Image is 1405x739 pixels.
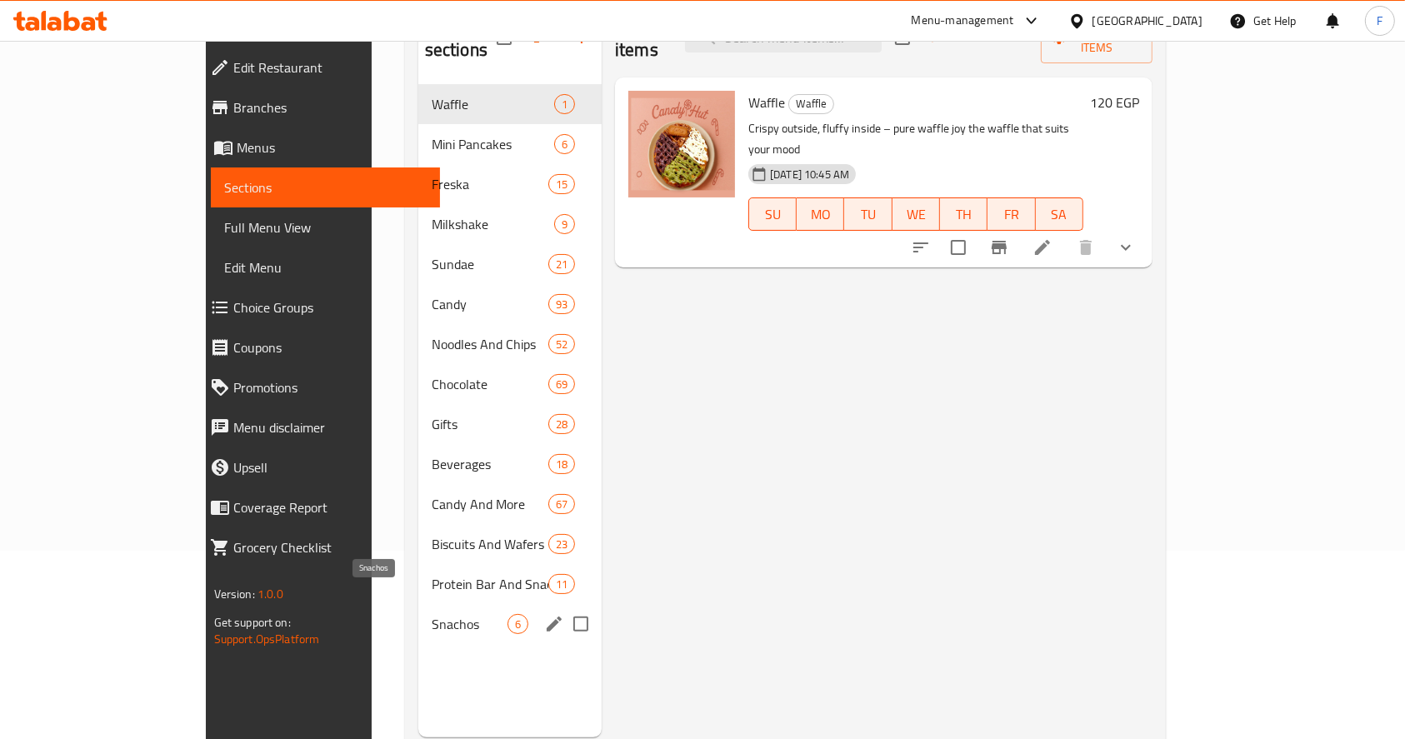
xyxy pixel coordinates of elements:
[432,214,554,234] span: Milkshake
[756,202,790,227] span: SU
[615,12,665,62] h2: Menu items
[432,94,554,114] span: Waffle
[237,137,427,157] span: Menus
[418,77,602,651] nav: Menu sections
[197,327,441,367] a: Coupons
[548,174,575,194] div: items
[1092,12,1202,30] div: [GEOGRAPHIC_DATA]
[987,197,1035,231] button: FR
[418,84,602,124] div: Waffle1
[197,527,441,567] a: Grocery Checklist
[844,197,892,231] button: TU
[941,230,976,265] span: Select to update
[418,324,602,364] div: Noodles And Chips52
[432,174,548,194] span: Freska
[549,537,574,552] span: 23
[432,454,548,474] span: Beverages
[555,97,574,112] span: 1
[432,374,548,394] span: Chocolate
[197,487,441,527] a: Coverage Report
[197,407,441,447] a: Menu disclaimer
[258,583,284,605] span: 1.0.0
[432,494,548,514] span: Candy And More
[432,534,548,554] span: Biscuits And Wafers
[197,87,441,127] a: Branches
[418,524,602,564] div: Biscuits And Wafers23
[548,334,575,354] div: items
[507,614,528,634] div: items
[418,284,602,324] div: Candy93
[233,457,427,477] span: Upsell
[1106,227,1146,267] button: show more
[548,494,575,514] div: items
[233,377,427,397] span: Promotions
[432,574,548,594] span: Protein Bar And Snacks
[197,447,441,487] a: Upsell
[432,294,548,314] span: Candy
[418,164,602,204] div: Freska15
[1036,197,1083,231] button: SA
[214,612,291,633] span: Get support on:
[947,202,981,227] span: TH
[1066,227,1106,267] button: delete
[432,334,548,354] span: Noodles And Chips
[418,124,602,164] div: Mini Pancakes6
[940,197,987,231] button: TH
[418,604,602,644] div: Snachos6edit
[554,134,575,154] div: items
[912,11,1014,31] div: Menu-management
[549,577,574,592] span: 11
[214,628,320,650] a: Support.OpsPlatform
[214,583,255,605] span: Version:
[549,377,574,392] span: 69
[418,244,602,284] div: Sundae21
[1032,237,1052,257] a: Edit menu item
[425,12,497,62] h2: Menu sections
[1116,237,1136,257] svg: Show Choices
[554,214,575,234] div: items
[549,257,574,272] span: 21
[994,202,1028,227] span: FR
[554,94,575,114] div: items
[508,617,527,632] span: 6
[224,217,427,237] span: Full Menu View
[542,612,567,637] button: edit
[1090,91,1139,114] h6: 120 EGP
[233,57,427,77] span: Edit Restaurant
[418,484,602,524] div: Candy And More67
[892,197,940,231] button: WE
[763,167,856,182] span: [DATE] 10:45 AM
[1377,12,1382,30] span: F
[211,247,441,287] a: Edit Menu
[224,257,427,277] span: Edit Menu
[418,444,602,484] div: Beverages18
[211,167,441,207] a: Sections
[432,254,548,274] span: Sundae
[432,414,548,434] span: Gifts
[1042,202,1077,227] span: SA
[549,177,574,192] span: 15
[418,364,602,404] div: Chocolate69
[211,207,441,247] a: Full Menu View
[233,417,427,437] span: Menu disclaimer
[197,47,441,87] a: Edit Restaurant
[233,537,427,557] span: Grocery Checklist
[548,374,575,394] div: items
[901,227,941,267] button: sort-choices
[197,367,441,407] a: Promotions
[789,94,833,113] span: Waffle
[549,297,574,312] span: 93
[549,457,574,472] span: 18
[418,204,602,244] div: Milkshake9
[748,90,785,115] span: Waffle
[233,297,427,317] span: Choice Groups
[788,94,834,114] div: Waffle
[628,91,735,197] img: Waffle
